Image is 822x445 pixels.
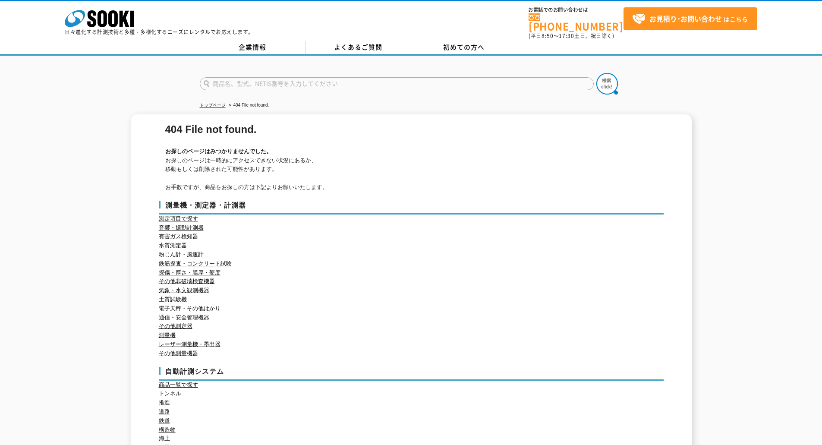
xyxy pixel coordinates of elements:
span: 初めての方へ [443,42,485,52]
a: レーザー測量機・墨出器 [159,341,220,347]
a: [PHONE_NUMBER] [529,13,624,31]
span: 17:30 [559,32,574,40]
span: (平日 ～ 土日、祝日除く) [529,32,614,40]
p: お探しのページは一時的にアクセスできない状況にあるか、 移動もしくは削除された可能性があります。 お手数ですが、商品をお探しの方は下記よりお願いいたします。 [165,156,659,192]
a: 初めての方へ [411,41,517,54]
a: 土質試験機 [159,296,187,303]
a: 商品一覧で探す [159,382,198,388]
a: 粉じん計・風速計 [159,251,204,258]
a: 電子天秤・その他はかり [159,305,220,312]
a: トンネル [159,390,181,397]
a: 有害ガス検知器 [159,233,198,240]
a: お見積り･お問い合わせはこちら [624,7,757,30]
a: 推進 [159,399,170,406]
a: よくあるご質問 [305,41,411,54]
a: 探傷・厚さ・膜厚・硬度 [159,269,220,276]
a: 気象・水文観測機器 [159,287,209,294]
h3: 自動計測システム [159,367,664,381]
span: はこちら [632,13,748,25]
p: 日々進化する計測技術と多種・多様化するニーズにレンタルでお応えします。 [65,29,254,35]
img: btn_search.png [596,73,618,95]
a: 企業情報 [200,41,305,54]
h1: 404 File not found. [165,125,659,134]
a: 鉄筋探査・コンクリート試験 [159,260,232,267]
a: 鉄道 [159,417,170,424]
span: 8:50 [542,32,554,40]
strong: お見積り･お問い合わせ [649,13,722,24]
span: お電話でのお問い合わせは [529,7,624,13]
a: 道路 [159,408,170,415]
h2: お探しのページはみつかりませんでした。 [165,147,659,156]
a: 海上 [159,435,170,442]
a: その他測量機器 [159,350,198,357]
a: 構造物 [159,426,176,433]
a: 音響・振動計測器 [159,224,204,231]
a: 測量機 [159,332,176,338]
a: その他測定器 [159,323,192,329]
input: 商品名、型式、NETIS番号を入力してください [200,77,594,90]
a: トップページ [200,103,226,107]
a: 測定項目で探す [159,215,198,222]
a: 通信・安全管理機器 [159,314,209,321]
a: 水質測定器 [159,242,187,249]
li: 404 File not found. [227,101,269,110]
h3: 測量機・測定器・計測器 [159,201,664,215]
a: その他非破壊検査機器 [159,278,215,284]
